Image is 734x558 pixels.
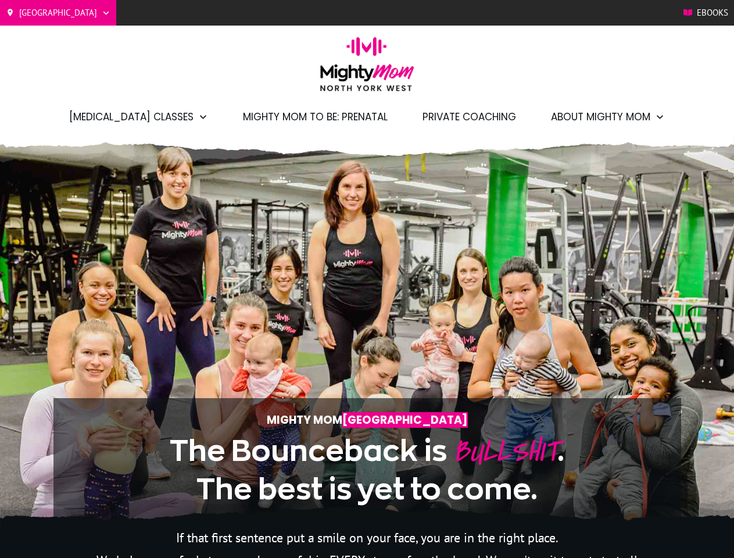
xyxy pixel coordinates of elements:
span: The Bounceback is [170,435,447,466]
a: [MEDICAL_DATA] Classes [69,107,208,127]
a: Private Coaching [423,107,516,127]
span: BULLSHIT [453,430,557,473]
a: [GEOGRAPHIC_DATA] [6,4,110,22]
span: [GEOGRAPHIC_DATA] [342,412,468,428]
strong: Mighty Mom [267,412,468,428]
span: If that first sentence put a smile on your face, you are in the right place. [176,530,558,546]
a: Mighty Mom to Be: Prenatal [243,107,388,127]
span: About Mighty Mom [551,107,650,127]
h1: . [89,431,646,508]
span: [GEOGRAPHIC_DATA] [19,4,97,22]
span: [MEDICAL_DATA] Classes [69,107,194,127]
a: Ebooks [683,4,728,22]
span: Ebooks [697,4,728,22]
span: The best is yet to come. [196,473,538,505]
a: About Mighty Mom [551,107,665,127]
